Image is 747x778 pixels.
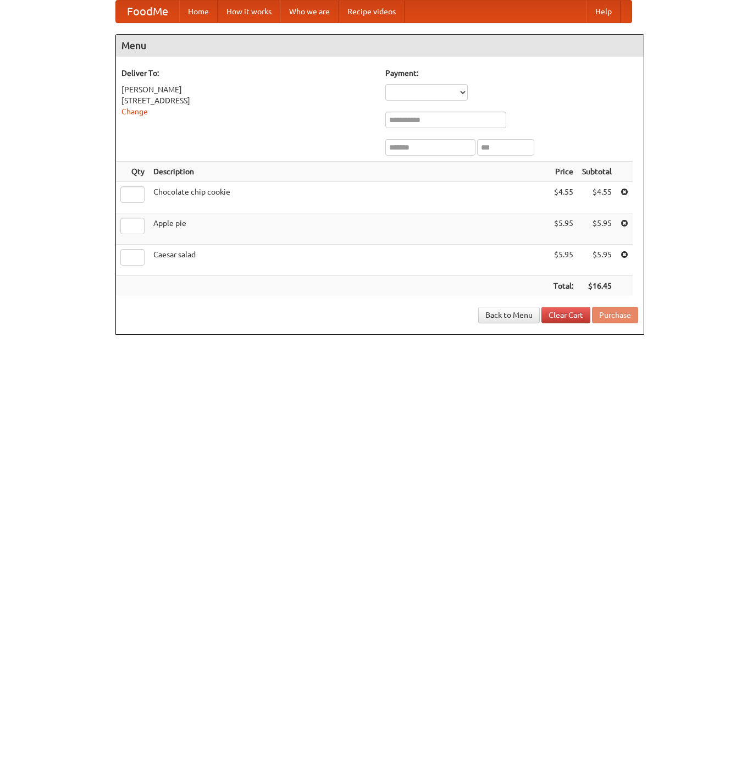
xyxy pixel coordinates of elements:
[121,68,374,79] h5: Deliver To:
[116,35,644,57] h4: Menu
[549,276,578,296] th: Total:
[578,182,616,213] td: $4.55
[280,1,339,23] a: Who we are
[149,213,549,245] td: Apple pie
[218,1,280,23] a: How it works
[578,162,616,182] th: Subtotal
[121,84,374,95] div: [PERSON_NAME]
[149,245,549,276] td: Caesar salad
[549,162,578,182] th: Price
[549,182,578,213] td: $4.55
[149,162,549,182] th: Description
[121,107,148,116] a: Change
[149,182,549,213] td: Chocolate chip cookie
[549,213,578,245] td: $5.95
[549,245,578,276] td: $5.95
[578,213,616,245] td: $5.95
[578,245,616,276] td: $5.95
[541,307,590,323] a: Clear Cart
[478,307,540,323] a: Back to Menu
[578,276,616,296] th: $16.45
[339,1,405,23] a: Recipe videos
[592,307,638,323] button: Purchase
[385,68,638,79] h5: Payment:
[116,1,179,23] a: FoodMe
[121,95,374,106] div: [STREET_ADDRESS]
[586,1,621,23] a: Help
[179,1,218,23] a: Home
[116,162,149,182] th: Qty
